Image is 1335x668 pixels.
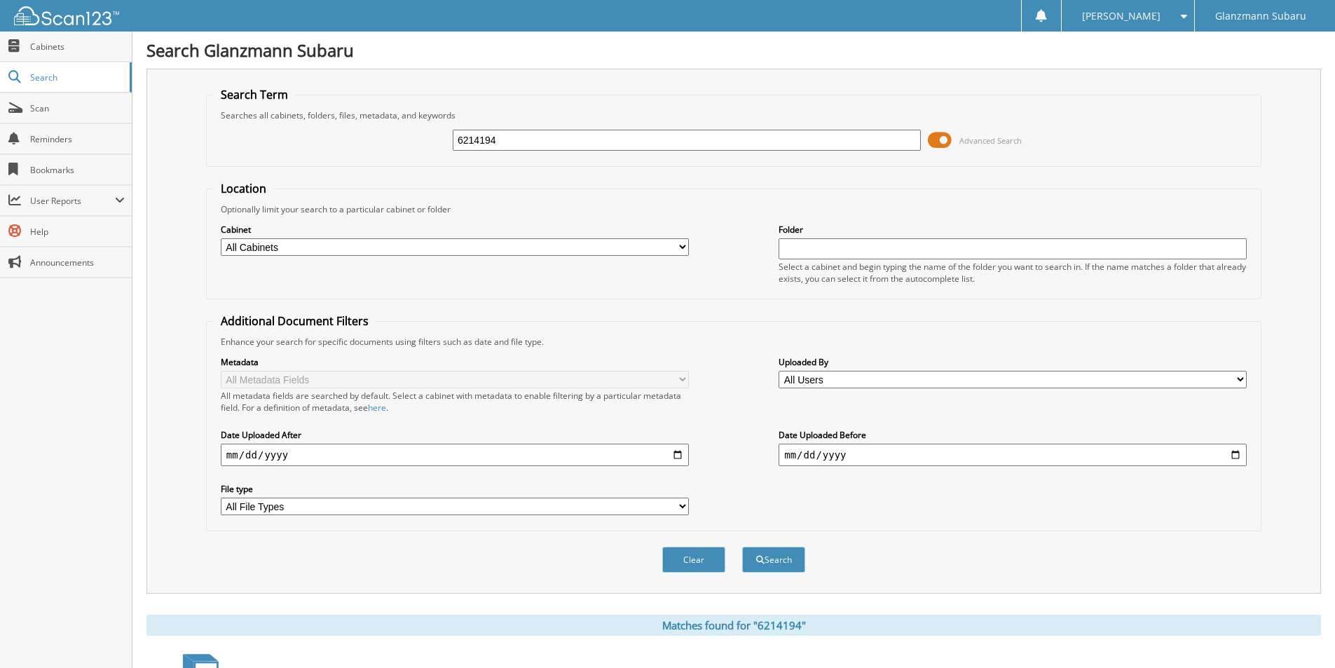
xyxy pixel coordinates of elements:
label: Metadata [221,356,689,368]
legend: Location [214,181,273,196]
input: start [221,444,689,466]
legend: Additional Document Filters [214,313,376,329]
label: Date Uploaded After [221,429,689,441]
span: Search [30,71,123,83]
span: Cabinets [30,41,125,53]
span: Announcements [30,257,125,268]
input: end [779,444,1247,466]
div: Optionally limit your search to a particular cabinet or folder [214,203,1254,215]
button: Search [742,547,805,573]
span: User Reports [30,195,115,207]
label: File type [221,483,689,495]
button: Clear [662,547,725,573]
div: Searches all cabinets, folders, files, metadata, and keywords [214,109,1254,121]
span: Bookmarks [30,164,125,176]
img: scan123-logo-white.svg [14,6,119,25]
span: Help [30,226,125,238]
label: Cabinet [221,224,689,236]
div: All metadata fields are searched by default. Select a cabinet with metadata to enable filtering b... [221,390,689,414]
span: Advanced Search [959,135,1022,146]
div: Matches found for "6214194" [146,615,1321,636]
span: Reminders [30,133,125,145]
label: Date Uploaded Before [779,429,1247,441]
span: [PERSON_NAME] [1082,12,1161,20]
label: Uploaded By [779,356,1247,368]
a: here [368,402,386,414]
span: Scan [30,102,125,114]
legend: Search Term [214,87,295,102]
div: Enhance your search for specific documents using filters such as date and file type. [214,336,1254,348]
h1: Search Glanzmann Subaru [146,39,1321,62]
label: Folder [779,224,1247,236]
span: Glanzmann Subaru [1215,12,1306,20]
div: Select a cabinet and begin typing the name of the folder you want to search in. If the name match... [779,261,1247,285]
